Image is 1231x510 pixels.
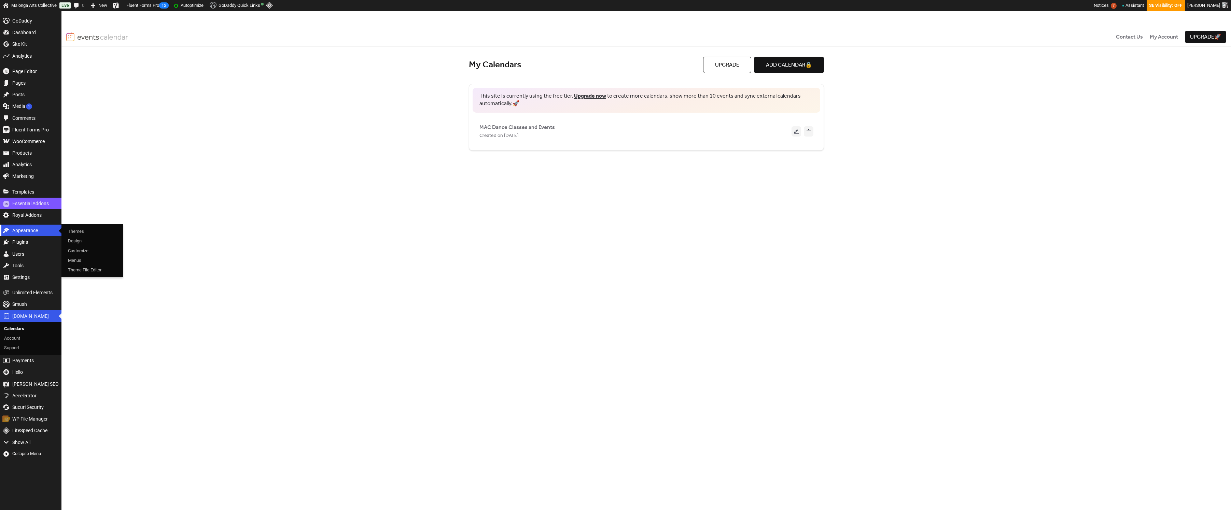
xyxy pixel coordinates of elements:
span: 1 [28,104,30,109]
a: Customize [63,246,123,256]
a: Design [63,236,123,246]
img: logotype [77,32,128,41]
a: My Account [1150,33,1178,41]
span: Upgrade 🚀 [1190,33,1221,41]
img: logo [66,32,74,41]
span: MAC Dance Classes and Events [479,124,555,132]
span: Created on [DATE] [479,132,518,140]
a: Themes [63,227,123,236]
span: Upgrade [715,61,739,69]
a: Theme File Editor [63,265,123,275]
button: Upgrade🚀 [1185,31,1226,43]
button: Upgrade [703,57,751,73]
a: Contact Us [1116,33,1143,41]
a: Upgrade now [574,91,606,101]
div: My Calendars [469,59,703,71]
a: Menus [63,256,123,265]
span: This site is currently using the free tier. to create more calendars, show more than 10 events an... [479,93,813,108]
a: MAC Dance Classes and Events [479,125,555,130]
